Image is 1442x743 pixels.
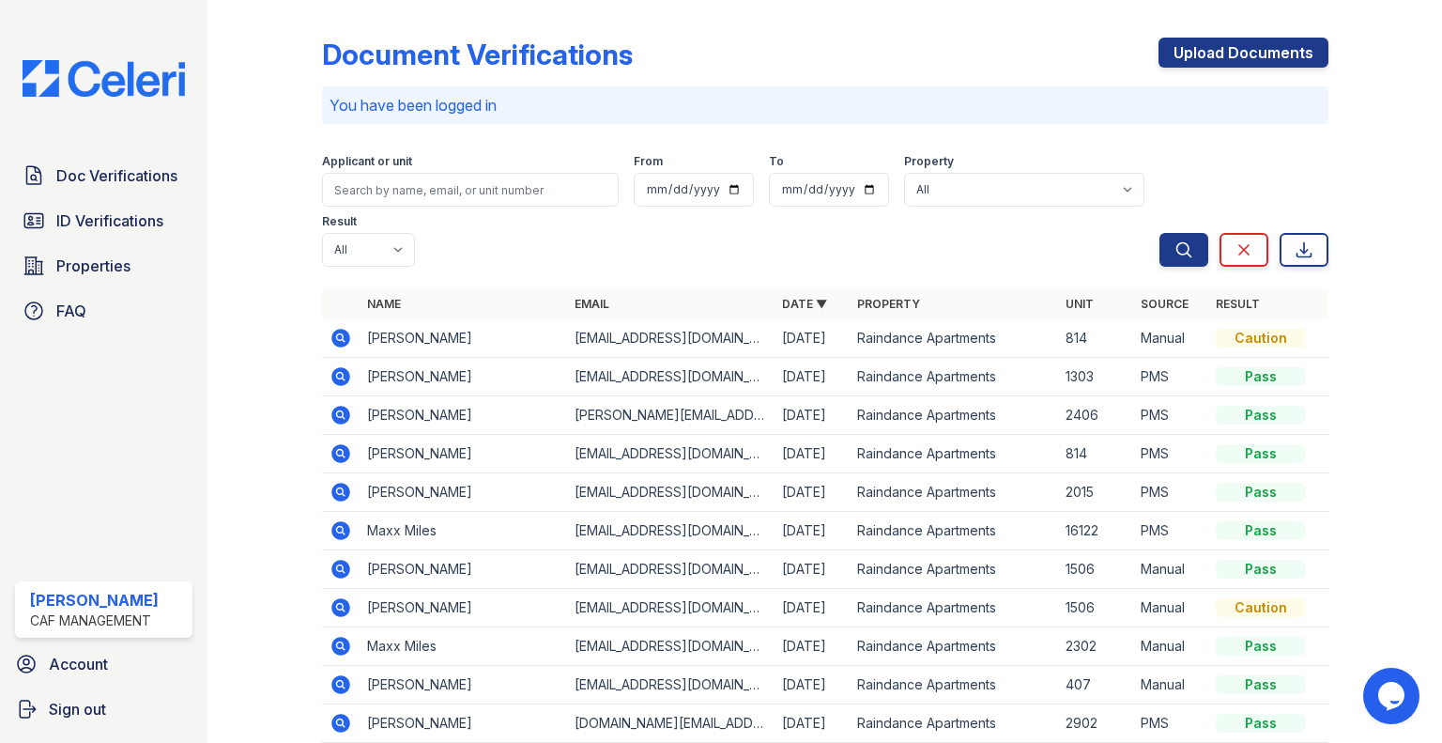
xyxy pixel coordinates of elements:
a: Properties [15,247,192,285]
div: Pass [1216,521,1306,540]
td: [DATE] [775,435,850,473]
a: Sign out [8,690,200,728]
td: [DOMAIN_NAME][EMAIL_ADDRESS][DOMAIN_NAME] [567,704,775,743]
td: [PERSON_NAME] [360,358,567,396]
span: Sign out [49,698,106,720]
td: Maxx Miles [360,512,567,550]
a: Property [857,297,920,311]
td: [PERSON_NAME] [360,473,567,512]
td: Manual [1133,319,1208,358]
td: [EMAIL_ADDRESS][DOMAIN_NAME] [567,319,775,358]
div: Pass [1216,406,1306,425]
td: [PERSON_NAME] [360,396,567,435]
td: [PERSON_NAME] [360,589,567,627]
a: Account [8,645,200,683]
a: Unit [1066,297,1094,311]
td: [EMAIL_ADDRESS][DOMAIN_NAME] [567,473,775,512]
td: [PERSON_NAME] [360,319,567,358]
a: Result [1216,297,1260,311]
td: [DATE] [775,319,850,358]
td: PMS [1133,435,1208,473]
td: 2902 [1058,704,1133,743]
td: Manual [1133,666,1208,704]
a: Date ▼ [782,297,827,311]
span: Properties [56,255,130,277]
td: [EMAIL_ADDRESS][DOMAIN_NAME] [567,512,775,550]
td: Raindance Apartments [850,704,1057,743]
span: ID Verifications [56,209,163,232]
td: 2302 [1058,627,1133,666]
iframe: chat widget [1363,668,1423,724]
td: [DATE] [775,396,850,435]
td: [EMAIL_ADDRESS][DOMAIN_NAME] [567,589,775,627]
td: [EMAIL_ADDRESS][DOMAIN_NAME] [567,627,775,666]
input: Search by name, email, or unit number [322,173,619,207]
td: 407 [1058,666,1133,704]
span: Doc Verifications [56,164,177,187]
td: [DATE] [775,512,850,550]
a: Email [575,297,609,311]
td: 16122 [1058,512,1133,550]
label: To [769,154,784,169]
div: CAF Management [30,611,159,630]
div: Pass [1216,560,1306,579]
td: Raindance Apartments [850,512,1057,550]
td: 814 [1058,319,1133,358]
td: 2015 [1058,473,1133,512]
td: Raindance Apartments [850,627,1057,666]
td: [PERSON_NAME] [360,435,567,473]
td: Raindance Apartments [850,589,1057,627]
td: PMS [1133,512,1208,550]
div: Document Verifications [322,38,633,71]
label: Result [322,214,357,229]
div: Caution [1216,329,1306,348]
td: Raindance Apartments [850,550,1057,589]
div: Pass [1216,637,1306,656]
td: Manual [1133,589,1208,627]
td: [DATE] [775,704,850,743]
td: [DATE] [775,589,850,627]
a: Name [367,297,401,311]
td: 1506 [1058,589,1133,627]
td: Raindance Apartments [850,358,1057,396]
td: [DATE] [775,473,850,512]
td: [EMAIL_ADDRESS][DOMAIN_NAME] [567,666,775,704]
div: Pass [1216,444,1306,463]
td: [DATE] [775,550,850,589]
span: Account [49,653,108,675]
td: Manual [1133,550,1208,589]
td: 814 [1058,435,1133,473]
div: [PERSON_NAME] [30,589,159,611]
label: From [634,154,663,169]
div: Pass [1216,714,1306,733]
td: Raindance Apartments [850,473,1057,512]
img: CE_Logo_Blue-a8612792a0a2168367f1c8372b55b34899dd931a85d93a1a3d3e32e68fde9ad4.png [8,60,200,97]
td: PMS [1133,704,1208,743]
div: Caution [1216,598,1306,617]
td: [EMAIL_ADDRESS][DOMAIN_NAME] [567,550,775,589]
a: FAQ [15,292,192,330]
a: Doc Verifications [15,157,192,194]
a: Source [1141,297,1189,311]
a: Upload Documents [1158,38,1328,68]
td: Manual [1133,627,1208,666]
span: FAQ [56,300,86,322]
td: PMS [1133,396,1208,435]
td: Raindance Apartments [850,666,1057,704]
td: 2406 [1058,396,1133,435]
div: Pass [1216,483,1306,502]
div: Pass [1216,675,1306,694]
td: [PERSON_NAME][EMAIL_ADDRESS][DOMAIN_NAME] [567,396,775,435]
td: [EMAIL_ADDRESS][DOMAIN_NAME] [567,435,775,473]
td: [PERSON_NAME] [360,550,567,589]
td: [PERSON_NAME] [360,666,567,704]
td: [DATE] [775,627,850,666]
td: 1303 [1058,358,1133,396]
td: Maxx Miles [360,627,567,666]
div: Pass [1216,367,1306,386]
td: [PERSON_NAME] [360,704,567,743]
td: [EMAIL_ADDRESS][DOMAIN_NAME] [567,358,775,396]
td: Raindance Apartments [850,435,1057,473]
label: Property [904,154,954,169]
